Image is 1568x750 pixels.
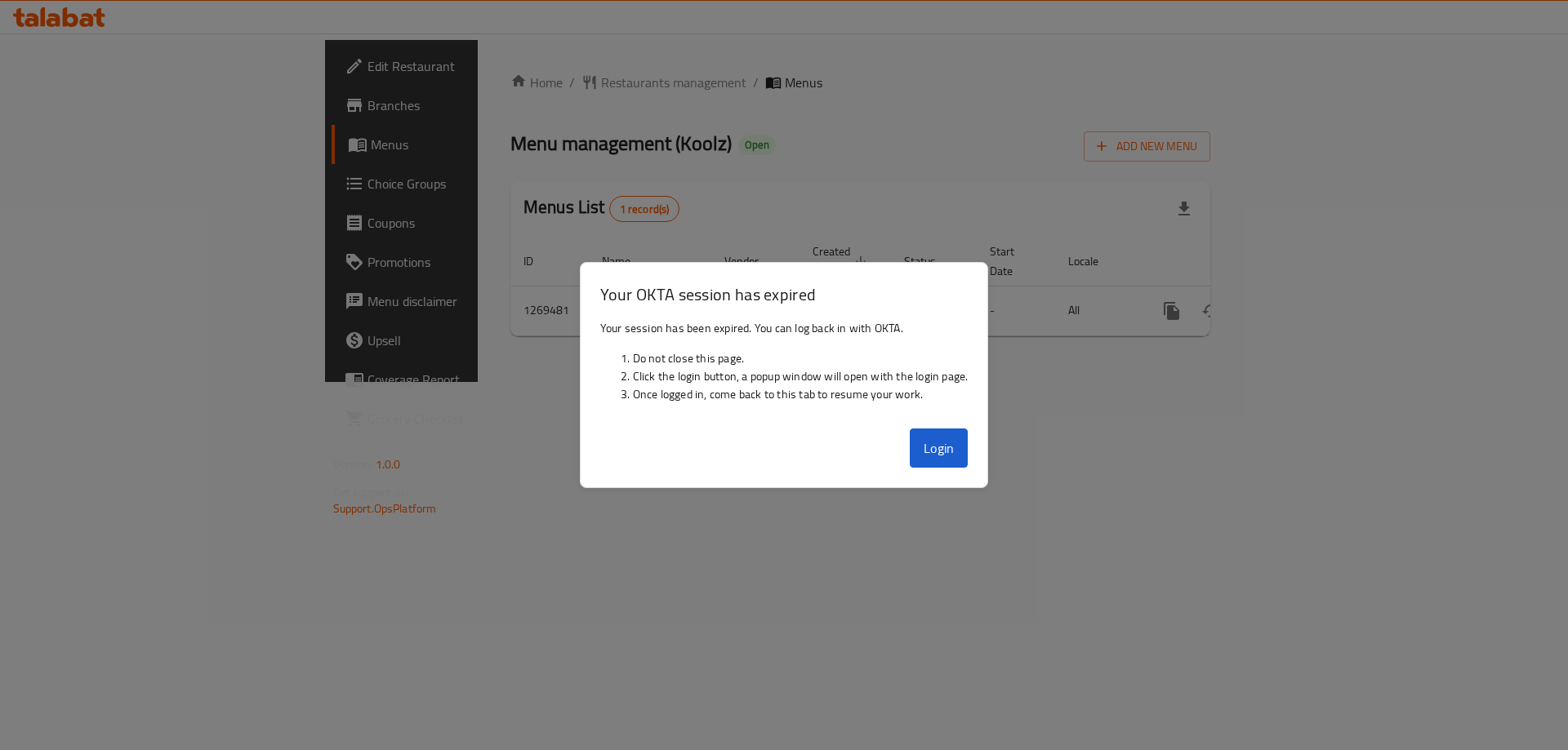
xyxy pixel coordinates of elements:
h3: Your OKTA session has expired [600,282,969,306]
div: Your session has been expired. You can log back in with OKTA. [581,313,988,422]
li: Do not close this page. [633,349,969,367]
button: Login [910,428,969,468]
li: Once logged in, come back to this tab to resume your work. [633,385,969,403]
li: Click the login button, a popup window will open with the login page. [633,367,969,385]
